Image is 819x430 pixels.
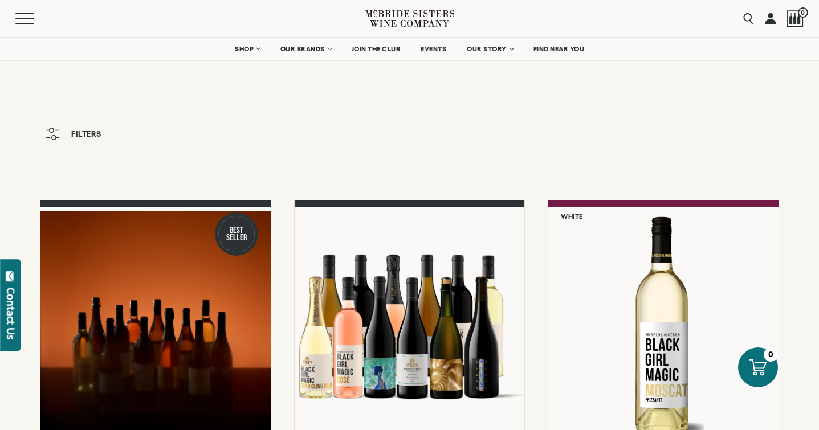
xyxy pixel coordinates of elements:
span: 0 [798,7,808,18]
span: SHOP [235,45,254,53]
a: EVENTS [413,38,454,60]
button: Mobile Menu Trigger [15,13,56,24]
h6: White [561,212,583,220]
a: FIND NEAR YOU [526,38,592,60]
div: Contact Us [5,288,17,339]
span: FIND NEAR YOU [533,45,585,53]
a: JOIN THE CLUB [344,38,408,60]
a: OUR BRANDS [273,38,339,60]
span: Filters [71,130,101,138]
span: EVENTS [421,45,446,53]
span: OUR BRANDS [280,45,325,53]
span: JOIN THE CLUB [352,45,401,53]
a: SHOP [227,38,267,60]
button: Filters [40,122,107,146]
span: OUR STORY [467,45,507,53]
div: 0 [764,347,778,362]
a: OUR STORY [459,38,520,60]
